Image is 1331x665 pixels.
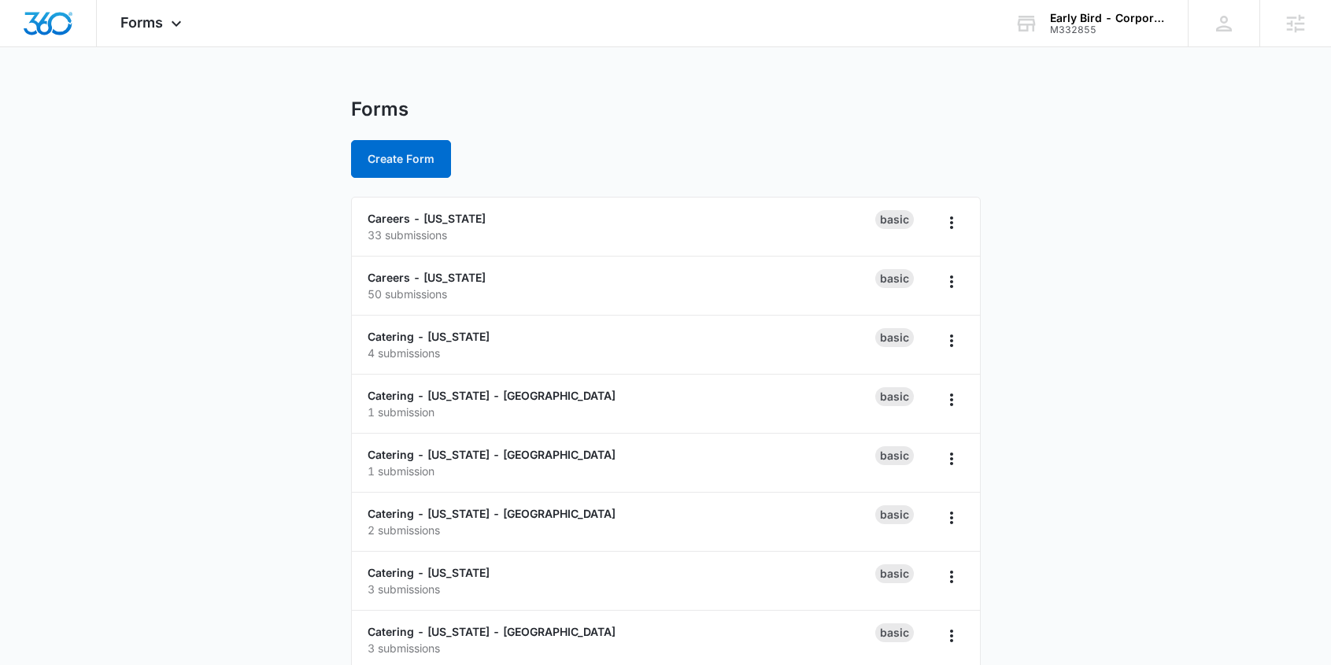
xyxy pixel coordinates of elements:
button: Overflow Menu [939,623,964,648]
button: Overflow Menu [939,446,964,471]
span: Forms [120,14,163,31]
div: Basic [875,505,914,524]
button: Overflow Menu [939,269,964,294]
a: Catering - [US_STATE] [368,330,490,343]
p: 50 submissions [368,286,875,302]
p: 3 submissions [368,640,875,656]
button: Overflow Menu [939,387,964,412]
p: 33 submissions [368,227,875,243]
div: Basic [875,328,914,347]
div: account id [1050,24,1165,35]
button: Create Form [351,140,451,178]
a: Catering - [US_STATE] [368,566,490,579]
div: Basic [875,446,914,465]
div: Basic [875,623,914,642]
div: account name [1050,12,1165,24]
a: Catering - [US_STATE] - [GEOGRAPHIC_DATA] [368,389,616,402]
a: Careers - [US_STATE] [368,212,486,225]
button: Overflow Menu [939,564,964,589]
div: Basic [875,564,914,583]
button: Overflow Menu [939,210,964,235]
h1: Forms [351,98,409,121]
p: 1 submission [368,463,875,479]
button: Overflow Menu [939,505,964,530]
div: Basic [875,269,914,288]
p: 2 submissions [368,522,875,538]
div: Basic [875,210,914,229]
div: Basic [875,387,914,406]
p: 4 submissions [368,345,875,361]
button: Overflow Menu [939,328,964,353]
p: 1 submission [368,404,875,420]
a: Catering - [US_STATE] - [GEOGRAPHIC_DATA] [368,448,616,461]
a: Careers - [US_STATE] [368,271,486,284]
p: 3 submissions [368,581,875,597]
a: Catering - [US_STATE] - [GEOGRAPHIC_DATA] [368,625,616,638]
a: Catering - [US_STATE] - [GEOGRAPHIC_DATA] [368,507,616,520]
